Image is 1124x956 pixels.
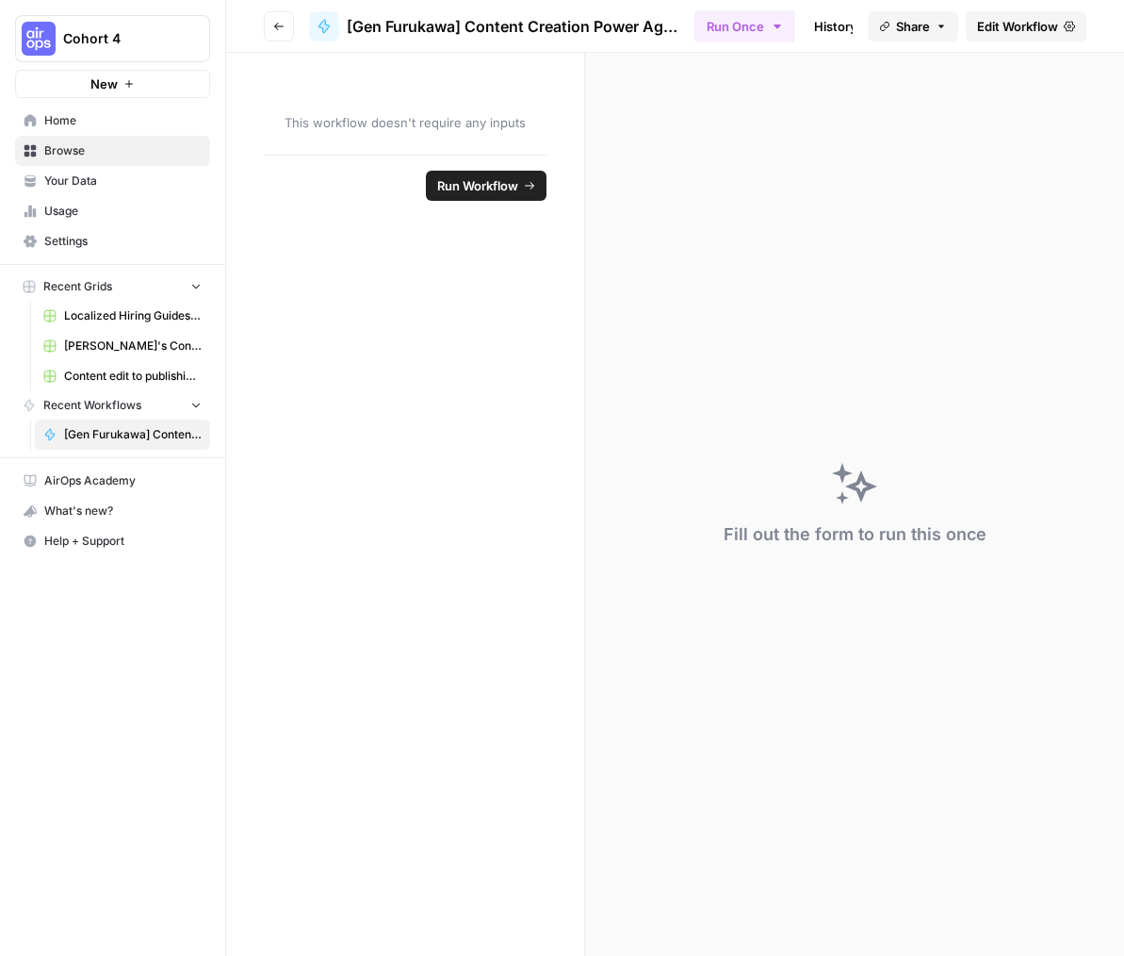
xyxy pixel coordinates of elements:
[15,136,210,166] a: Browse
[44,173,202,190] span: Your Data
[15,166,210,196] a: Your Data
[16,497,209,525] div: What's new?
[15,196,210,226] a: Usage
[35,301,210,331] a: Localized Hiring Guides Grid–V1
[15,391,210,420] button: Recent Workflows
[868,11,958,41] button: Share
[63,29,177,48] span: Cohort 4
[64,307,202,324] span: Localized Hiring Guides Grid–V1
[35,420,210,450] a: [Gen Furukawa] Content Creation Power Agent Workflow
[309,11,679,41] a: [Gen Furukawa] Content Creation Power Agent Workflow
[15,15,210,62] button: Workspace: Cohort 4
[896,17,930,36] span: Share
[35,361,210,391] a: Content edit to publishing: Writer draft-> Brand alignment edits-> Human review-> Add internal an...
[803,11,869,41] a: History
[43,278,112,295] span: Recent Grids
[724,521,986,548] div: Fill out the form to run this once
[43,397,141,414] span: Recent Workflows
[437,176,518,195] span: Run Workflow
[44,112,202,129] span: Home
[264,113,546,132] span: This workflow doesn't require any inputs
[22,22,56,56] img: Cohort 4 Logo
[44,203,202,220] span: Usage
[44,472,202,489] span: AirOps Academy
[44,533,202,550] span: Help + Support
[44,142,202,159] span: Browse
[64,368,202,385] span: Content edit to publishing: Writer draft-> Brand alignment edits-> Human review-> Add internal an...
[15,526,210,556] button: Help + Support
[44,233,202,250] span: Settings
[977,17,1058,36] span: Edit Workflow
[15,496,210,526] button: What's new?
[966,11,1086,41] a: Edit Workflow
[64,426,202,443] span: [Gen Furukawa] Content Creation Power Agent Workflow
[15,226,210,256] a: Settings
[347,15,679,38] span: [Gen Furukawa] Content Creation Power Agent Workflow
[64,338,202,354] span: [PERSON_NAME]'s Content Writer Grid
[15,272,210,301] button: Recent Grids
[15,466,210,496] a: AirOps Academy
[90,74,118,93] span: New
[35,331,210,361] a: [PERSON_NAME]'s Content Writer Grid
[426,171,546,201] button: Run Workflow
[15,106,210,136] a: Home
[15,70,210,98] button: New
[694,10,795,42] button: Run Once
